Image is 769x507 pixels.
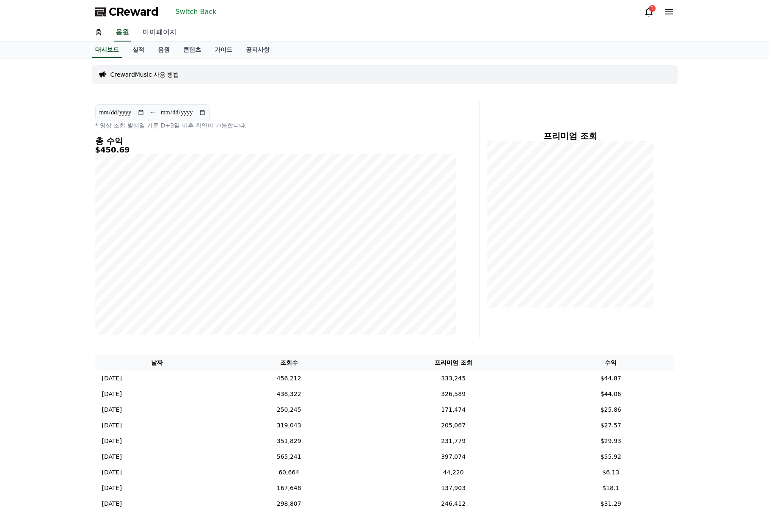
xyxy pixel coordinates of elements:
a: CrewardMusic 사용 방법 [110,70,179,79]
a: 실적 [126,42,151,58]
td: 231,779 [359,433,548,449]
td: 60,664 [219,465,359,480]
p: [DATE] [102,468,122,477]
td: $55.92 [548,449,674,465]
th: 조회수 [219,355,359,371]
td: 397,074 [359,449,548,465]
h4: 프리미엄 조회 [487,131,654,141]
td: $44.87 [548,371,674,386]
a: 가이드 [208,42,239,58]
td: 565,241 [219,449,359,465]
td: 319,043 [219,418,359,433]
p: [DATE] [102,390,122,399]
th: 수익 [548,355,674,371]
a: 음원 [151,42,176,58]
a: 마이페이지 [136,24,183,42]
td: $27.57 [548,418,674,433]
span: CReward [109,5,159,19]
p: [DATE] [102,484,122,493]
a: 콘텐츠 [176,42,208,58]
td: $44.06 [548,386,674,402]
a: 대시보드 [92,42,122,58]
th: 프리미엄 조회 [359,355,548,371]
p: [DATE] [102,405,122,414]
td: 456,212 [219,371,359,386]
p: [DATE] [102,374,122,383]
td: 326,589 [359,386,548,402]
td: 44,220 [359,465,548,480]
div: 1 [649,5,656,12]
button: Switch Back [172,5,220,19]
td: 167,648 [219,480,359,496]
td: 438,322 [219,386,359,402]
a: CReward [95,5,159,19]
p: [DATE] [102,452,122,461]
td: $6.13 [548,465,674,480]
p: * 영상 조회 발생일 기준 D+3일 이후 확인이 가능합니다. [95,121,456,130]
td: 171,474 [359,402,548,418]
th: 날짜 [95,355,219,371]
h5: $450.69 [95,146,456,154]
td: 351,829 [219,433,359,449]
td: $29.93 [548,433,674,449]
a: 1 [644,7,654,17]
a: 홈 [88,24,109,42]
td: 205,067 [359,418,548,433]
p: ~ [150,108,155,118]
td: 137,903 [359,480,548,496]
a: 음원 [114,24,131,42]
p: [DATE] [102,437,122,446]
a: 공지사항 [239,42,276,58]
td: 250,245 [219,402,359,418]
td: 333,245 [359,371,548,386]
td: $18.1 [548,480,674,496]
h4: 총 수익 [95,136,456,146]
td: $25.86 [548,402,674,418]
p: [DATE] [102,421,122,430]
